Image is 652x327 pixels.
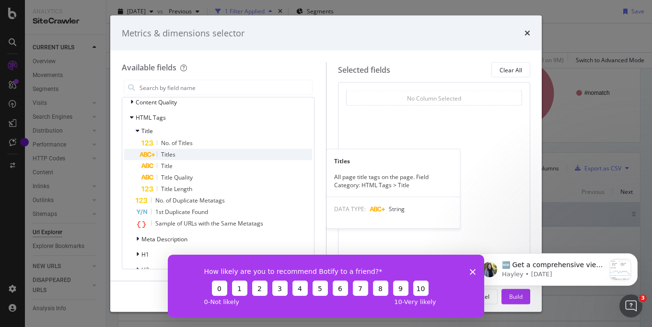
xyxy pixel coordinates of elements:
[326,172,460,189] div: All page title tags on the page. Field Category: HTML Tags > Title
[122,62,176,73] div: Available fields
[407,94,461,102] div: No Column Selected
[155,196,225,204] span: No. of Duplicate Metatags
[42,77,145,86] p: Message from Hayley, sent 37w ago
[338,64,390,75] div: Selected fields
[141,265,149,273] span: H2
[139,80,312,95] input: Search by field name
[22,69,37,84] img: Profile image for Hayley
[136,98,177,106] span: Content Quality
[460,193,652,301] iframe: Intercom notifications message
[161,150,175,158] span: Titles
[141,126,153,135] span: Title
[326,157,460,165] div: Titles
[161,139,193,147] span: No. of Titles
[14,60,177,93] div: message notification from Hayley, 37w ago. 🆕 Get a comprehensive view of your organic search perf...
[161,185,192,193] span: Title Length
[155,208,208,216] span: 1st Duplicate Found
[168,255,484,317] iframe: Survey from Botify
[155,219,263,227] span: Sample of URLs with the Same Metatags
[389,205,405,213] span: String
[110,15,542,312] div: modal
[639,294,647,302] span: 3
[161,173,193,181] span: Title Quality
[141,235,187,243] span: Meta Description
[524,27,530,39] div: times
[619,294,642,317] iframe: Intercom live chat
[42,68,145,77] p: 🆕 Get a comprehensive view of your organic search performance across multiple websites with our n...
[122,27,244,39] div: Metrics & dimensions selector
[136,113,166,121] span: HTML Tags
[334,205,366,213] span: DATA TYPE:
[491,62,530,78] button: Clear All
[500,66,522,74] div: Clear All
[141,250,149,258] span: H1
[161,162,173,170] span: Title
